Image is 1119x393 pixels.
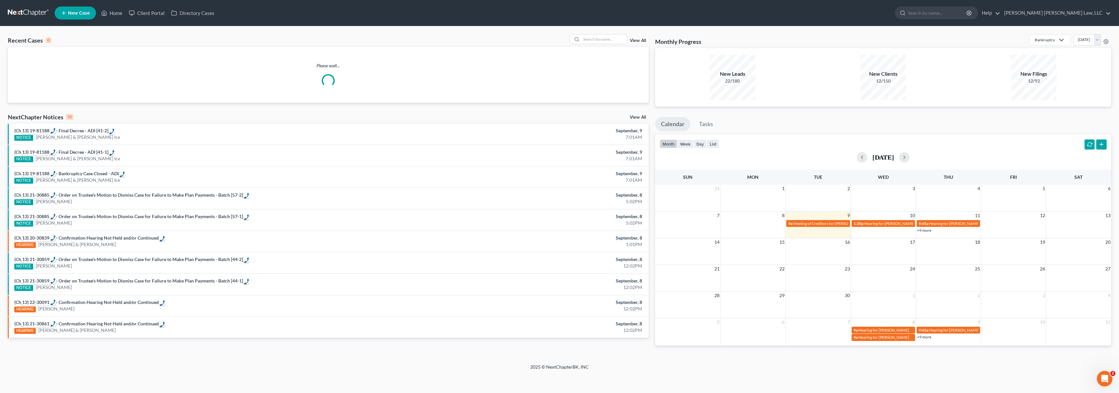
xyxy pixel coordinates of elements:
span: 27 [1105,265,1111,273]
div: New Filings [1011,70,1057,78]
div: Call: 13) 20-30839 [159,235,165,241]
div: Call: 13) 21-30885 [243,192,249,198]
div: September, 9 [437,170,642,177]
div: New Leads [710,70,755,78]
div: 7:01AM [437,134,642,140]
span: Hearing for [PERSON_NAME] [864,221,915,226]
div: NOTICE [14,156,33,162]
a: (Ch13) 19-81188- Final Decree - ADI [41-2] [14,128,108,133]
img: hfpfyWBK5wQHBAGPgDf9c6qAYOxxMAAAAASUVORK5CYII= [50,235,56,241]
span: Fri [1010,174,1017,180]
div: 22/180 [710,78,755,84]
a: [PERSON_NAME] [36,198,72,205]
div: HEARING [14,307,36,312]
span: 21 [714,265,720,273]
div: 12/150 [860,78,906,84]
span: 8 [912,318,916,326]
a: (Ch13) 19-81188- Bankruptcy Case Closed - ADI [14,171,119,176]
span: 9a [854,328,858,333]
img: hfpfyWBK5wQHBAGPgDf9c6qAYOxxMAAAAASUVORK5CYII= [50,299,56,305]
a: (Ch13) 21-30885- Order on Trustee's Motion to Dismiss Case for Failure to Make Plan Payments - Ba... [14,214,243,219]
span: 9 [977,318,981,326]
span: 19 [1039,238,1046,246]
button: week [677,139,694,148]
span: 11 [974,212,981,219]
span: 22 [779,265,785,273]
div: Call: 13) 21-30859 [21,256,56,263]
span: 12 [1039,212,1046,219]
span: Hearing for [PERSON_NAME] [929,328,980,333]
div: September, 8 [437,321,642,327]
div: Call: 13) 21-30861 [159,321,165,327]
div: Call: 13) 21-30861 [21,321,56,327]
span: 6 [781,318,785,326]
span: 5 [716,318,720,326]
span: 18 [974,238,981,246]
button: day [694,139,707,148]
div: Call: 13) 19-81188 [108,127,115,134]
div: Call: 13) 19-81188 [108,149,115,155]
span: 24 [909,265,916,273]
span: 3 [1042,292,1046,299]
div: 7:01AM [437,177,642,183]
div: Call: 13) 19-81188 [119,170,125,177]
span: 7 [847,318,851,326]
span: Mon [747,174,759,180]
a: (Ch13) 21-30861- Confirmation Hearing Not Held and/or Continued [14,321,159,326]
span: 30 [844,292,851,299]
a: Home [98,7,126,19]
div: September, 8 [437,278,642,284]
span: 16 [844,238,851,246]
div: September, 8 [437,213,642,220]
div: HEARING [14,242,36,248]
img: hfpfyWBK5wQHBAGPgDf9c6qAYOxxMAAAAASUVORK5CYII= [244,214,249,220]
span: 1:30p [854,221,864,226]
img: hfpfyWBK5wQHBAGPgDf9c6qAYOxxMAAAAASUVORK5CYII= [109,150,115,156]
div: Call: 13) 19-81188 [21,127,56,134]
span: 9 [847,212,851,219]
a: Calendar [655,117,690,131]
img: hfpfyWBK5wQHBAGPgDf9c6qAYOxxMAAAAASUVORK5CYII= [50,256,56,262]
span: 6 [1107,185,1111,192]
a: [PERSON_NAME] & [PERSON_NAME] [38,327,116,334]
h3: Monthly Progress [655,38,701,46]
img: hfpfyWBK5wQHBAGPgDf9c6qAYOxxMAAAAASUVORK5CYII= [109,128,115,134]
span: Hearing for [PERSON_NAME] & [PERSON_NAME] [929,221,1014,226]
div: Call: 13) 21-30885 [21,213,56,220]
a: [PERSON_NAME] [38,306,74,312]
span: 10 [909,212,916,219]
div: Call: 13) 21-30859 [243,278,249,284]
div: Call: 13) 21-30885 [243,213,249,220]
span: 2 [847,185,851,192]
span: 10 [1039,318,1046,326]
a: [PERSON_NAME] [36,220,72,226]
span: 9:45a [919,328,928,333]
div: 5:02PM [437,220,642,226]
input: Search by name... [581,34,627,44]
img: hfpfyWBK5wQHBAGPgDf9c6qAYOxxMAAAAASUVORK5CYII= [244,257,249,263]
span: 14 [714,238,720,246]
div: Call: 13) 21-30859 [21,278,56,284]
span: 4 [977,185,981,192]
p: Please wait... [8,62,649,69]
div: NOTICE [14,221,33,227]
div: 12/92 [1011,78,1057,84]
a: (Ch13) 22-30091- Confirmation Hearing Not Held and/or Continued [14,299,159,305]
div: Call: 13) 20-30839 [21,235,56,241]
div: 1:01PM [437,241,642,248]
div: Bankruptcy [1035,37,1055,43]
h2: [DATE] [872,154,894,161]
img: hfpfyWBK5wQHBAGPgDf9c6qAYOxxMAAAAASUVORK5CYII= [244,279,249,284]
div: 2025 © NextChapterBK, INC [374,364,745,375]
a: Help [978,7,1000,19]
div: New Clients [860,70,906,78]
span: 23 [844,265,851,273]
a: [PERSON_NAME] [36,263,72,269]
img: hfpfyWBK5wQHBAGPgDf9c6qAYOxxMAAAAASUVORK5CYII= [50,149,56,155]
a: [PERSON_NAME] & [PERSON_NAME] Ice [36,134,120,140]
img: hfpfyWBK5wQHBAGPgDf9c6qAYOxxMAAAAASUVORK5CYII= [50,128,56,134]
span: 25 [974,265,981,273]
div: September, 8 [437,299,642,306]
div: Call: 13) 22-30091 [159,299,165,306]
span: Wed [878,174,889,180]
